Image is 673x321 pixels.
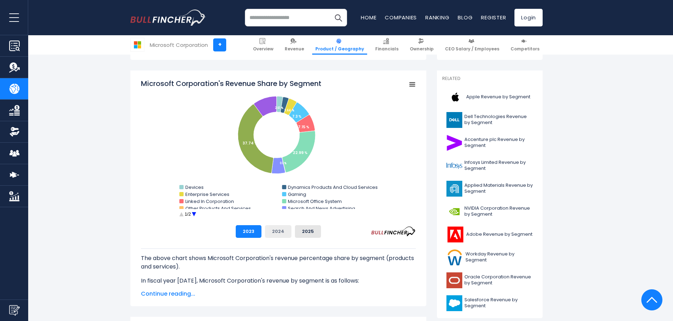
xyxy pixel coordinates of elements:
[282,35,307,55] a: Revenue
[185,191,229,198] text: Enterprise Services
[315,46,364,52] span: Product / Geography
[312,35,367,55] a: Product / Geography
[466,94,530,100] span: Apple Revenue by Segment
[361,14,376,21] a: Home
[141,290,416,298] span: Continue reading...
[236,225,261,238] button: 2023
[507,35,543,55] a: Competitors
[250,35,277,55] a: Overview
[375,46,399,52] span: Financials
[275,106,283,110] tspan: 2.61 %
[442,294,537,313] a: Salesforce Revenue by Segment
[464,160,533,172] span: Infosys Limited Revenue by Segment
[9,126,20,137] img: Ownership
[130,10,206,26] a: Go to homepage
[442,225,537,244] a: Adobe Revenue by Segment
[446,295,462,311] img: CRM logo
[514,9,543,26] a: Login
[464,297,533,309] span: Salesforce Revenue by Segment
[141,277,416,285] p: In fiscal year [DATE], Microsoft Corporation's revenue by segment is as follows:
[141,254,416,271] p: The above chart shows Microsoft Corporation's revenue percentage share by segment (products and s...
[185,198,234,205] text: Linked In Corporation
[442,179,537,198] a: Applied Materials Revenue by Segment
[442,35,502,55] a: CEO Salary / Employees
[141,79,321,88] tspan: Microsoft Corporation's Revenue Share by Segment
[458,14,473,21] a: Blog
[446,227,464,242] img: ADBE logo
[253,46,273,52] span: Overview
[446,112,462,128] img: DELL logo
[385,14,417,21] a: Companies
[407,35,437,55] a: Ownership
[288,198,342,205] text: Microsoft Office System
[329,9,347,26] button: Search
[466,232,532,237] span: Adobe Revenue by Segment
[446,89,464,105] img: AAPL logo
[185,184,204,191] text: Devices
[292,114,302,119] tspan: 7.3 %
[284,109,294,112] tspan: 3.64 %
[130,10,206,26] img: bullfincher logo
[298,124,309,130] tspan: 7.15 %
[464,274,533,286] span: Oracle Corporation Revenue by Segment
[481,14,506,21] a: Register
[445,46,499,52] span: CEO Salary / Employees
[280,161,286,165] tspan: 0.1 %
[464,205,533,217] span: NVIDIA Corporation Revenue by Segment
[131,38,144,51] img: MSFT logo
[265,225,291,238] button: 2024
[185,205,251,212] text: Other Products And Services
[288,191,306,198] text: Gaming
[185,211,191,217] text: 1/2
[288,184,378,191] text: Dynamics Products And Cloud Services
[425,14,449,21] a: Ranking
[442,133,537,153] a: Accenture plc Revenue by Segment
[446,135,462,151] img: ACN logo
[511,46,539,52] span: Competitors
[141,79,416,220] svg: Microsoft Corporation's Revenue Share by Segment
[285,46,304,52] span: Revenue
[442,110,537,130] a: Dell Technologies Revenue by Segment
[442,248,537,267] a: Workday Revenue by Segment
[442,156,537,175] a: Infosys Limited Revenue by Segment
[213,38,226,51] a: +
[150,41,208,49] div: Microsoft Corporation
[464,137,533,149] span: Accenture plc Revenue by Segment
[293,150,308,155] tspan: 22.99 %
[243,141,258,146] tspan: 37.74 %
[446,158,462,174] img: INFY logo
[442,271,537,290] a: Oracle Corporation Revenue by Segment
[442,76,537,82] p: Related
[446,272,462,288] img: ORCL logo
[442,87,537,107] a: Apple Revenue by Segment
[464,114,533,126] span: Dell Technologies Revenue by Segment
[446,249,463,265] img: WDAY logo
[288,205,355,212] text: Search And News Advertising
[410,46,434,52] span: Ownership
[465,251,533,263] span: Workday Revenue by Segment
[446,204,462,220] img: NVDA logo
[295,225,321,238] button: 2025
[464,183,533,195] span: Applied Materials Revenue by Segment
[372,35,402,55] a: Financials
[446,181,462,197] img: AMAT logo
[442,202,537,221] a: NVIDIA Corporation Revenue by Segment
